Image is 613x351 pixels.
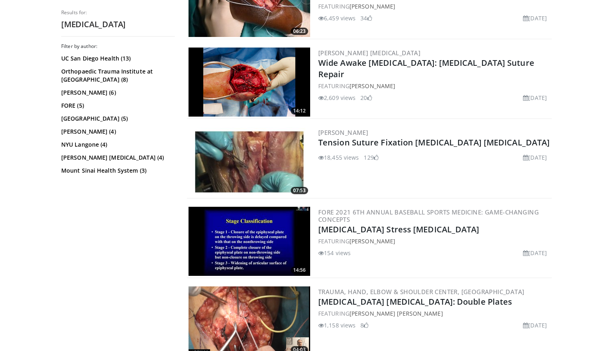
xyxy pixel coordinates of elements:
[318,208,539,223] a: FORE 2021 6th Annual Baseball Sports Medicine: Game-Changing Concepts
[349,2,395,10] a: [PERSON_NAME]
[349,310,443,317] a: [PERSON_NAME] [PERSON_NAME]
[61,154,173,162] a: [PERSON_NAME] [MEDICAL_DATA] (4)
[349,237,395,245] a: [PERSON_NAME]
[523,14,547,22] li: [DATE]
[523,321,547,329] li: [DATE]
[360,93,372,102] li: 20
[523,153,547,162] li: [DATE]
[318,49,420,57] a: [PERSON_NAME] [MEDICAL_DATA]
[189,207,310,276] img: 130bf693-8b55-4e15-8951-9a3940d4d810.300x170_q85_crop-smart_upscale.jpg
[318,321,356,329] li: 1,158 views
[189,48,310,117] a: 14:12
[318,14,356,22] li: 6,459 views
[318,288,524,296] a: Trauma, Hand, Elbow & Shoulder Center, [GEOGRAPHIC_DATA]
[349,82,395,90] a: [PERSON_NAME]
[318,237,550,245] div: FEATURING
[61,89,173,97] a: [PERSON_NAME] (6)
[318,137,550,148] a: Tension Suture Fixation [MEDICAL_DATA] [MEDICAL_DATA]
[318,153,359,162] li: 18,455 views
[318,249,351,257] li: 154 views
[61,115,173,123] a: [GEOGRAPHIC_DATA] (5)
[523,93,547,102] li: [DATE]
[318,57,534,80] a: Wide Awake [MEDICAL_DATA]: [MEDICAL_DATA] Suture Repair
[61,43,175,50] h3: Filter by author:
[291,266,308,274] span: 14:56
[291,187,308,194] span: 07:53
[318,309,550,318] div: FEATURING
[189,207,310,276] a: 14:56
[318,128,368,136] a: [PERSON_NAME]
[61,102,173,110] a: FORE (5)
[318,82,550,90] div: FEATURING
[291,107,308,115] span: 14:12
[61,67,173,84] a: Orthopaedic Trauma Institute at [GEOGRAPHIC_DATA] (8)
[364,153,378,162] li: 129
[360,14,372,22] li: 34
[61,141,173,149] a: NYU Langone (4)
[318,296,512,307] a: [MEDICAL_DATA] [MEDICAL_DATA]: Double Plates
[523,249,547,257] li: [DATE]
[61,9,175,16] p: Results for:
[360,321,369,329] li: 8
[189,48,310,117] img: 03fe9327-9092-427f-9975-10d207862f78.png.300x170_q85_crop-smart_upscale.png
[318,224,480,235] a: [MEDICAL_DATA] Stress [MEDICAL_DATA]
[189,127,310,196] a: 07:53
[61,167,173,175] a: Mount Sinai Health System (3)
[189,127,310,196] img: 2b3f274d-c71d-4a83-860d-c7593ec06d86.300x170_q85_crop-smart_upscale.jpg
[61,54,173,63] a: UC San Diego Health (13)
[318,93,356,102] li: 2,609 views
[291,28,308,35] span: 06:23
[61,19,175,30] h2: [MEDICAL_DATA]
[61,128,173,136] a: [PERSON_NAME] (4)
[318,2,550,11] div: FEATURING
